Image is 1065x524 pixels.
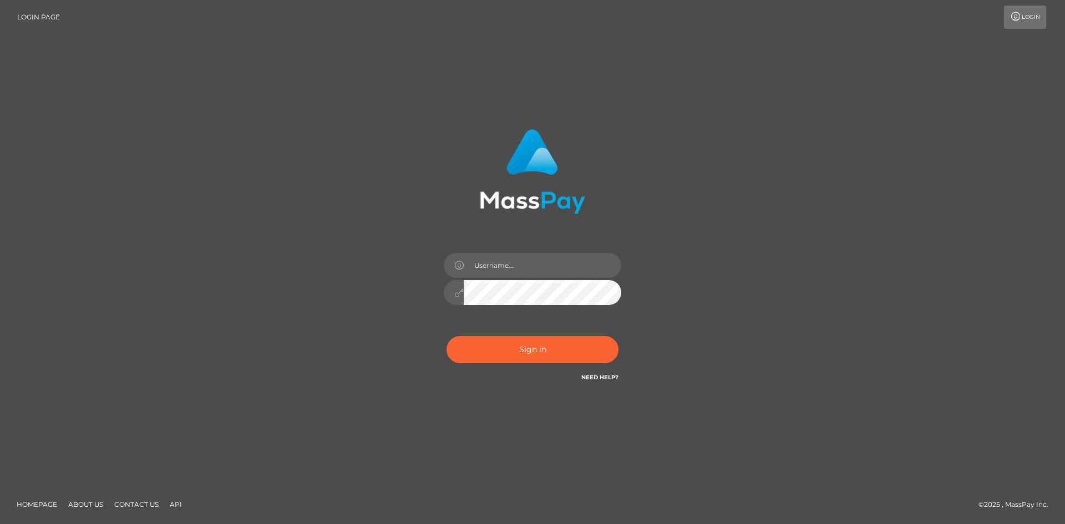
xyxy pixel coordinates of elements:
img: MassPay Login [480,129,585,214]
a: Contact Us [110,496,163,513]
a: Need Help? [581,374,618,381]
a: Homepage [12,496,62,513]
a: Login [1004,6,1046,29]
a: Login Page [17,6,60,29]
input: Username... [464,253,621,278]
div: © 2025 , MassPay Inc. [978,498,1057,511]
a: About Us [64,496,108,513]
button: Sign in [447,336,618,363]
a: API [165,496,186,513]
